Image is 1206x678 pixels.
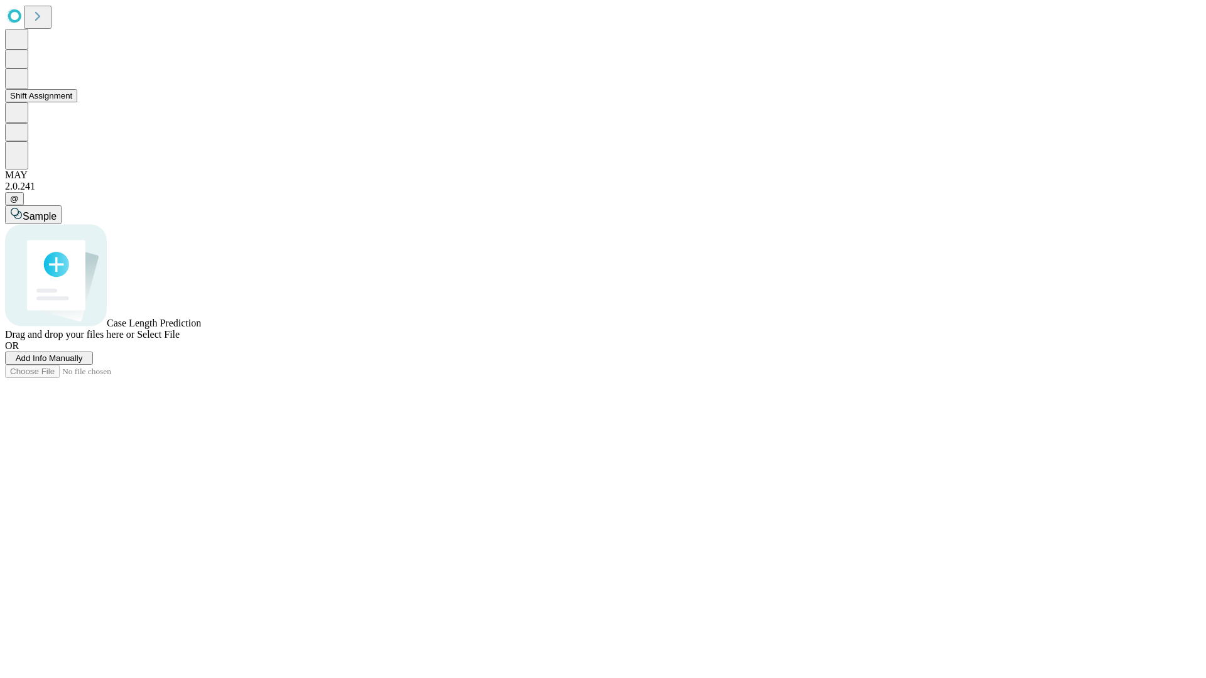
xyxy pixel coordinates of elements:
[23,211,57,222] span: Sample
[107,318,201,328] span: Case Length Prediction
[137,329,180,340] span: Select File
[16,353,83,363] span: Add Info Manually
[10,194,19,203] span: @
[5,181,1201,192] div: 2.0.241
[5,205,62,224] button: Sample
[5,192,24,205] button: @
[5,352,93,365] button: Add Info Manually
[5,329,134,340] span: Drag and drop your files here or
[5,340,19,351] span: OR
[5,89,77,102] button: Shift Assignment
[5,169,1201,181] div: MAY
